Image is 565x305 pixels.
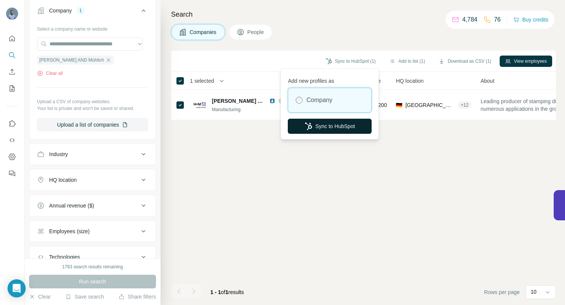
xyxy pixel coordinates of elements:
button: Company1 [29,2,156,23]
button: Use Surfe on LinkedIn [6,117,18,130]
div: Technologies [49,253,80,261]
div: Employees (size) [49,228,90,235]
img: LinkedIn logo [269,98,275,104]
button: Technologies [29,248,156,266]
div: Select a company name or website [37,23,148,33]
button: Search [6,48,18,62]
span: of [221,289,225,295]
p: 76 [494,15,501,24]
button: Add to list (1) [384,56,431,67]
button: Clear [29,293,51,300]
span: 1 selected [190,77,214,85]
span: results [210,289,244,295]
button: Download as CSV (1) [433,56,496,67]
button: Use Surfe API [6,133,18,147]
span: People [247,28,265,36]
button: Quick start [6,32,18,45]
span: [PERSON_NAME] AND Mühlich [212,97,266,105]
span: 1 - 1 [210,289,221,295]
span: [GEOGRAPHIC_DATA], [GEOGRAPHIC_DATA]-W\u00fcrttemberg [405,101,455,109]
span: HQ location [396,77,423,85]
span: About [480,77,494,85]
p: 10 [531,288,537,296]
button: HQ location [29,171,156,189]
div: Company [49,7,72,14]
button: Enrich CSV [6,65,18,79]
div: 1783 search results remaining [62,263,123,270]
button: View employees [500,56,552,67]
img: Avatar [6,8,18,20]
button: Buy credits [513,14,548,25]
div: Manufacturing [212,106,293,113]
button: Share filters [119,293,156,300]
span: [PERSON_NAME] AND Mühlich [39,57,104,63]
button: Dashboard [6,150,18,164]
button: Employees (size) [29,222,156,240]
span: 1 [225,289,228,295]
button: Sync to HubSpot [288,119,372,134]
button: Feedback [6,167,18,180]
div: Open Intercom Messenger [8,279,26,297]
p: Upload a CSV of company websites. [37,98,148,105]
img: Logo of Hinderer AND Mühlich [194,99,206,111]
p: Your list is private and won't be saved or shared. [37,105,148,112]
span: Companies [190,28,217,36]
button: Industry [29,145,156,163]
button: Clear all [37,70,63,77]
label: Company [306,96,332,105]
div: Industry [49,150,68,158]
div: Annual revenue ($) [49,202,94,209]
button: Sync to HubSpot (1) [321,56,381,67]
p: Add new profiles as [288,74,372,85]
button: My lists [6,82,18,95]
div: 1 [76,7,85,14]
h4: Search [171,9,556,20]
button: Save search [65,293,104,300]
div: HQ location [49,176,77,184]
p: 4,784 [462,15,477,24]
span: Rows per page [484,288,520,296]
span: 🇩🇪 [396,101,402,109]
div: + 12 [458,102,471,108]
button: Upload a list of companies [37,118,148,132]
button: Annual revenue ($) [29,197,156,215]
